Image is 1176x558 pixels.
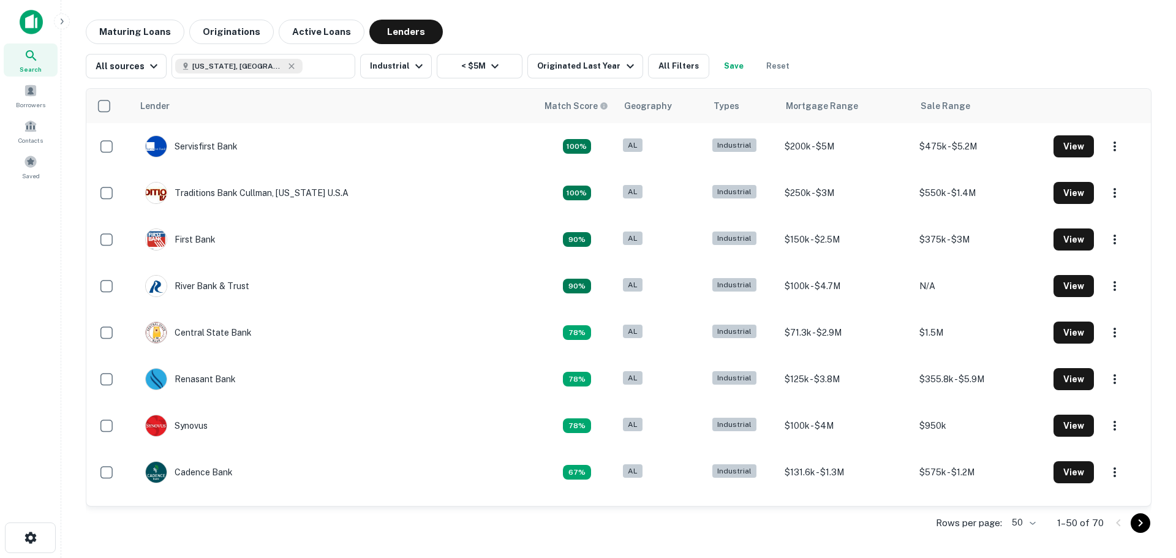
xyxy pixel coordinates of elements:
[145,275,249,297] div: River Bank & Trust
[624,99,672,113] div: Geography
[146,462,167,483] img: picture
[146,229,167,250] img: firstbanks.com.png
[145,228,216,251] div: First Bank
[778,449,913,496] td: $131.6k - $1.3M
[146,276,167,296] img: picture
[4,43,58,77] a: Search
[146,369,167,390] img: picture
[623,278,643,292] div: AL
[86,20,184,44] button: Maturing Loans
[778,216,913,263] td: $150k - $2.5M
[778,89,913,123] th: Mortgage Range
[1053,322,1094,344] button: View
[146,415,167,436] img: picture
[4,150,58,183] a: Saved
[140,99,170,113] div: Lender
[1007,514,1038,532] div: 50
[623,232,643,246] div: AL
[778,170,913,216] td: $250k - $3M
[778,263,913,309] td: $100k - $4.7M
[145,461,233,483] div: Cadence Bank
[145,415,208,437] div: Synovus
[1057,516,1104,530] p: 1–50 of 70
[712,418,756,432] div: Industrial
[189,20,274,44] button: Originations
[913,496,1048,542] td: N/A
[913,356,1048,402] td: $355.8k - $5.9M
[146,322,167,343] img: picture
[617,89,707,123] th: Geography
[1053,228,1094,251] button: View
[778,123,913,170] td: $200k - $5M
[545,99,608,113] div: Capitalize uses an advanced AI algorithm to match your search with the best lender. The match sco...
[913,402,1048,449] td: $950k
[279,20,364,44] button: Active Loans
[913,170,1048,216] td: $550k - $1.4M
[1053,135,1094,157] button: View
[1115,460,1176,519] div: Chat Widget
[778,402,913,449] td: $100k - $4M
[563,372,591,386] div: Capitalize uses an advanced AI algorithm to match your search with the best lender. The match sco...
[145,182,349,204] div: Traditions Bank Cullman, [US_STATE] U.s.a
[1053,461,1094,483] button: View
[4,115,58,148] a: Contacts
[1053,368,1094,390] button: View
[623,325,643,339] div: AL
[936,516,1002,530] p: Rows per page:
[537,59,637,74] div: Originated Last Year
[712,278,756,292] div: Industrial
[437,54,522,78] button: < $5M
[712,232,756,246] div: Industrial
[369,20,443,44] button: Lenders
[563,186,591,200] div: Capitalize uses an advanced AI algorithm to match your search with the best lender. The match sco...
[623,464,643,478] div: AL
[22,171,40,181] span: Saved
[648,54,709,78] button: All Filters
[563,139,591,154] div: Capitalize uses an advanced AI algorithm to match your search with the best lender. The match sco...
[913,216,1048,263] td: $375k - $3M
[4,79,58,112] a: Borrowers
[18,135,43,145] span: Contacts
[623,138,643,153] div: AL
[20,10,43,34] img: capitalize-icon.png
[145,322,252,344] div: Central State Bank
[563,232,591,247] div: Capitalize uses an advanced AI algorithm to match your search with the best lender. The match sco...
[1053,182,1094,204] button: View
[563,418,591,433] div: Capitalize uses an advanced AI algorithm to match your search with the best lender. The match sco...
[133,89,537,123] th: Lender
[623,418,643,432] div: AL
[921,99,970,113] div: Sale Range
[712,464,756,478] div: Industrial
[1053,415,1094,437] button: View
[20,64,42,74] span: Search
[758,54,797,78] button: Reset
[714,99,739,113] div: Types
[145,368,236,390] div: Renasant Bank
[563,465,591,480] div: Capitalize uses an advanced AI algorithm to match your search with the best lender. The match sco...
[712,325,756,339] div: Industrial
[712,138,756,153] div: Industrial
[360,54,432,78] button: Industrial
[1131,513,1150,533] button: Go to next page
[537,89,617,123] th: Capitalize uses an advanced AI algorithm to match your search with the best lender. The match sco...
[913,309,1048,356] td: $1.5M
[913,449,1048,496] td: $575k - $1.2M
[913,89,1048,123] th: Sale Range
[778,496,913,542] td: $75k - $300k
[86,54,167,78] button: All sources
[527,54,643,78] button: Originated Last Year
[623,371,643,385] div: AL
[778,309,913,356] td: $71.3k - $2.9M
[706,89,778,123] th: Types
[623,185,643,199] div: AL
[192,61,284,72] span: [US_STATE], [GEOGRAPHIC_DATA]
[563,279,591,293] div: Capitalize uses an advanced AI algorithm to match your search with the best lender. The match sco...
[545,99,606,113] h6: Match Score
[1053,275,1094,297] button: View
[563,325,591,340] div: Capitalize uses an advanced AI algorithm to match your search with the best lender. The match sco...
[778,356,913,402] td: $125k - $3.8M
